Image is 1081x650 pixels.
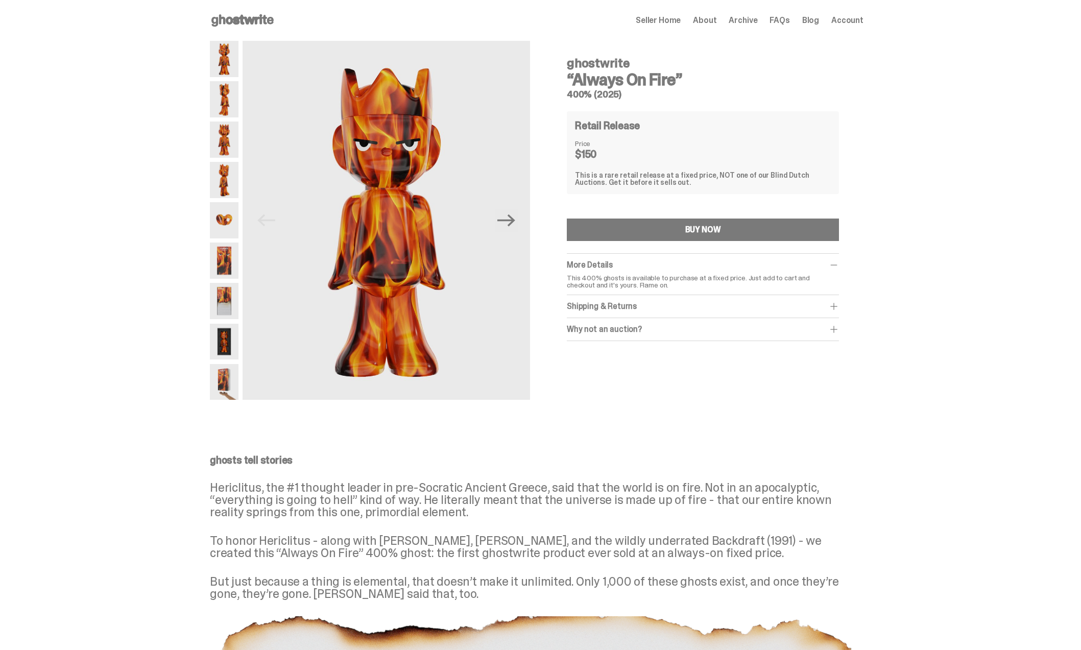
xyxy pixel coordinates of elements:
a: About [693,16,716,25]
h3: “Always On Fire” [567,71,839,88]
button: Next [495,209,518,232]
img: Always-On-Fire---Website-Archive.2494X.png [210,283,238,319]
img: Always-On-Fire---Website-Archive.2487X.png [210,122,238,158]
div: This is a rare retail release at a fixed price, NOT one of our Blind Dutch Auctions. Get it befor... [575,172,831,186]
a: Blog [802,16,819,25]
div: Shipping & Returns [567,301,839,311]
p: But just because a thing is elemental, that doesn’t make it unlimited. Only 1,000 of these ghosts... [210,575,863,600]
h4: ghostwrite [567,57,839,69]
span: More Details [567,259,613,270]
img: Always-On-Fire---Website-Archive.2490X.png [210,202,238,238]
button: BUY NOW [567,219,839,241]
a: Archive [729,16,757,25]
h4: Retail Release [575,121,640,131]
div: BUY NOW [685,226,721,234]
p: To honor Hericlitus - along with [PERSON_NAME], [PERSON_NAME], and the wildly underrated Backdraf... [210,535,863,559]
p: This 400% ghosts is available to purchase at a fixed price. Just add to cart and checkout and it'... [567,274,839,288]
img: Always-On-Fire---Website-Archive.2485X.png [210,81,238,117]
h5: 400% (2025) [567,90,839,99]
p: Hericlitus, the #1 thought leader in pre-Socratic Ancient Greece, said that the world is on fire.... [210,482,863,518]
img: Always-On-Fire---Website-Archive.2489X.png [210,162,238,198]
img: Always-On-Fire---Website-Archive.2497X.png [210,324,238,360]
img: Always-On-Fire---Website-Archive.2484X.png [210,41,238,77]
a: FAQs [770,16,789,25]
dt: Price [575,140,626,147]
dd: $150 [575,149,626,159]
p: ghosts tell stories [210,455,863,465]
img: Always-On-Fire---Website-Archive.2522XX.png [210,364,238,400]
div: Why not an auction? [567,324,839,334]
a: Account [831,16,863,25]
a: Seller Home [636,16,681,25]
img: Always-On-Fire---Website-Archive.2484X.png [243,41,530,400]
img: Always-On-Fire---Website-Archive.2491X.png [210,243,238,279]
